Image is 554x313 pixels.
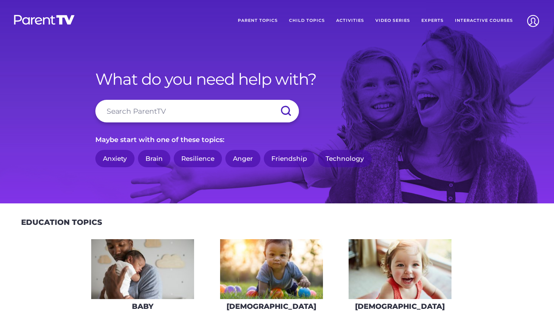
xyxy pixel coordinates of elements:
[318,150,372,168] a: Technology
[13,14,75,25] img: parenttv-logo-white.4c85aaf.svg
[449,11,519,30] a: Interactive Courses
[220,239,323,299] img: iStock-620709410-275x160.jpg
[226,302,316,311] h3: [DEMOGRAPHIC_DATA]
[174,150,222,168] a: Resilience
[355,302,445,311] h3: [DEMOGRAPHIC_DATA]
[138,150,170,168] a: Brain
[416,11,449,30] a: Experts
[264,150,315,168] a: Friendship
[232,11,283,30] a: Parent Topics
[370,11,416,30] a: Video Series
[331,11,370,30] a: Activities
[132,302,153,311] h3: Baby
[349,239,451,299] img: iStock-678589610_super-275x160.jpg
[95,100,299,122] input: Search ParentTV
[91,239,194,299] img: AdobeStock_144860523-275x160.jpeg
[272,100,299,122] input: Submit
[21,218,102,227] h2: Education Topics
[225,150,260,168] a: Anger
[283,11,331,30] a: Child Topics
[523,11,543,31] img: Account
[95,150,135,168] a: Anxiety
[95,134,459,146] p: Maybe start with one of these topics:
[95,70,459,89] h1: What do you need help with?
